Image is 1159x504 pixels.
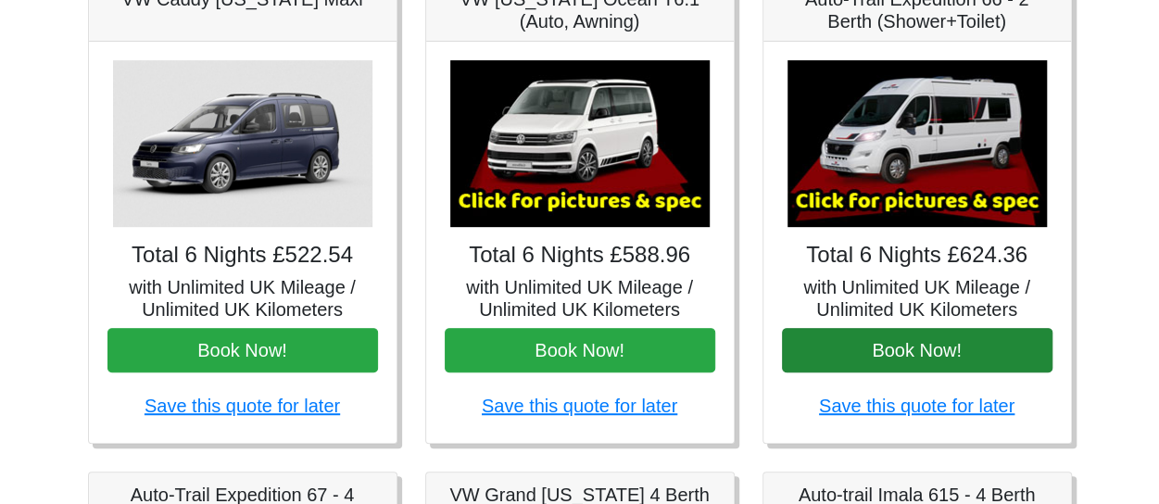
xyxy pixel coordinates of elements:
[445,276,715,321] h5: with Unlimited UK Mileage / Unlimited UK Kilometers
[107,276,378,321] h5: with Unlimited UK Mileage / Unlimited UK Kilometers
[107,328,378,372] button: Book Now!
[787,60,1047,227] img: Auto-Trail Expedition 66 - 2 Berth (Shower+Toilet)
[445,242,715,269] h4: Total 6 Nights £588.96
[782,276,1052,321] h5: with Unlimited UK Mileage / Unlimited UK Kilometers
[782,242,1052,269] h4: Total 6 Nights £624.36
[782,328,1052,372] button: Book Now!
[107,242,378,269] h4: Total 6 Nights £522.54
[445,328,715,372] button: Book Now!
[113,60,372,227] img: VW Caddy California Maxi
[819,396,1014,416] a: Save this quote for later
[450,60,710,227] img: VW California Ocean T6.1 (Auto, Awning)
[482,396,677,416] a: Save this quote for later
[145,396,340,416] a: Save this quote for later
